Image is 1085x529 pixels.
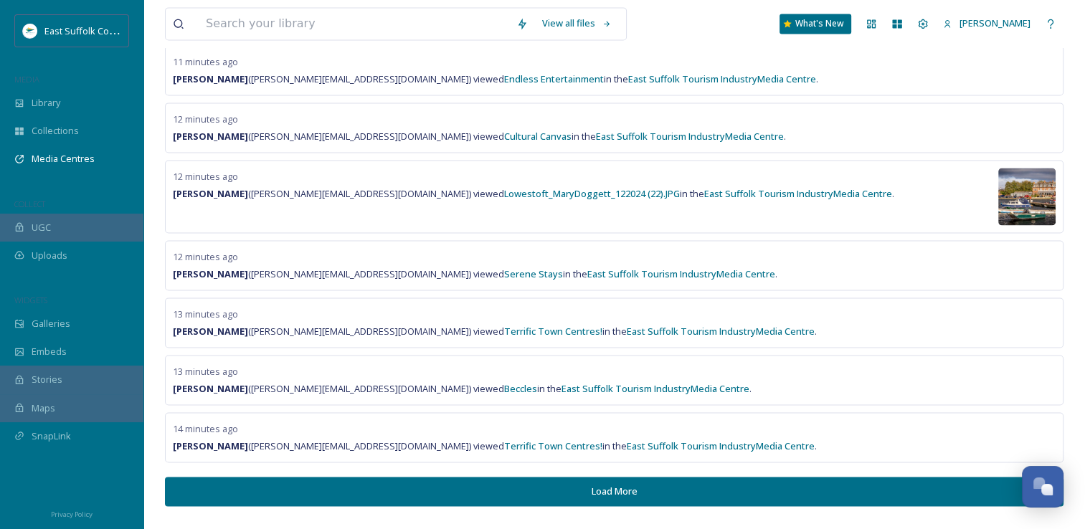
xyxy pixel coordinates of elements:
[627,439,815,452] a: East Suffolk Tourism IndustryMedia Centre
[173,130,248,143] strong: [PERSON_NAME]
[504,130,572,143] a: Cultural Canvas
[504,267,563,280] a: Serene Stays
[14,295,47,305] span: WIDGETS
[173,439,817,452] span: ( [PERSON_NAME][EMAIL_ADDRESS][DOMAIN_NAME] ) viewed in the .
[173,250,238,263] span: 12 minutes ago
[173,267,777,280] span: ( [PERSON_NAME][EMAIL_ADDRESS][DOMAIN_NAME] ) viewed in the .
[504,187,680,200] a: Lowestoft_MaryDoggett_122024 (22).JPG
[173,325,817,338] span: ( [PERSON_NAME][EMAIL_ADDRESS][DOMAIN_NAME] ) viewed in the .
[596,130,784,143] a: East Suffolk Tourism IndustryMedia Centre
[1022,466,1063,507] button: Open Chat
[173,422,238,435] span: 14 minutes ago
[173,72,248,85] strong: [PERSON_NAME]
[627,439,815,452] span: East Suffolk Tourism Industry Media Centre
[44,24,129,37] span: East Suffolk Council
[587,267,775,280] a: East Suffolk Tourism IndustryMedia Centre
[173,382,752,395] span: ( [PERSON_NAME][EMAIL_ADDRESS][DOMAIN_NAME] ) viewed in the .
[173,55,238,68] span: 11 minutes ago
[32,429,71,443] span: SnapLink
[173,439,248,452] strong: [PERSON_NAME]
[173,365,238,378] span: 13 minutes ago
[173,267,248,280] strong: [PERSON_NAME]
[173,382,248,395] strong: [PERSON_NAME]
[628,72,816,85] span: East Suffolk Tourism Industry Media Centre
[32,317,70,330] span: Galleries
[998,168,1056,225] img: e2e8215a-038e-4688-8ada-82e9b28f20fd.jpg
[32,152,95,166] span: Media Centres
[173,113,238,125] span: 12 minutes ago
[627,325,815,338] a: East Suffolk Tourism IndustryMedia Centre
[32,249,67,262] span: Uploads
[32,124,79,138] span: Collections
[704,187,892,200] span: East Suffolk Tourism Industry Media Centre
[628,72,816,85] a: East Suffolk Tourism IndustryMedia Centre
[504,382,537,395] a: Beccles
[504,72,604,85] a: Endless Entertainment
[562,382,749,395] a: East Suffolk Tourism IndustryMedia Centre
[587,267,775,280] span: East Suffolk Tourism Industry Media Centre
[51,505,93,522] a: Privacy Policy
[32,96,60,110] span: Library
[173,187,894,200] span: ( [PERSON_NAME][EMAIL_ADDRESS][DOMAIN_NAME] ) viewed in the .
[173,187,248,200] strong: [PERSON_NAME]
[14,74,39,85] span: MEDIA
[173,325,248,338] strong: [PERSON_NAME]
[173,308,238,320] span: 13 minutes ago
[936,9,1038,37] a: [PERSON_NAME]
[51,510,93,519] span: Privacy Policy
[32,373,62,386] span: Stories
[562,382,749,395] span: East Suffolk Tourism Industry Media Centre
[704,187,892,200] a: East Suffolk Tourism IndustryMedia Centre
[627,325,815,338] span: East Suffolk Tourism Industry Media Centre
[173,170,238,183] span: 12 minutes ago
[173,130,786,143] span: ( [PERSON_NAME][EMAIL_ADDRESS][DOMAIN_NAME] ) viewed in the .
[960,16,1030,29] span: [PERSON_NAME]
[780,14,851,34] a: What's New
[535,9,619,37] a: View all files
[173,72,818,85] span: ( [PERSON_NAME][EMAIL_ADDRESS][DOMAIN_NAME] ) viewed in the .
[32,221,51,234] span: UGC
[23,24,37,38] img: ESC%20Logo.png
[165,477,1063,506] button: Load More
[32,401,55,415] span: Maps
[32,345,67,358] span: Embeds
[596,130,784,143] span: East Suffolk Tourism Industry Media Centre
[14,199,45,209] span: COLLECT
[504,439,602,452] a: Terrific Town Centres!
[199,8,509,39] input: Search your library
[504,325,602,338] a: Terrific Town Centres!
